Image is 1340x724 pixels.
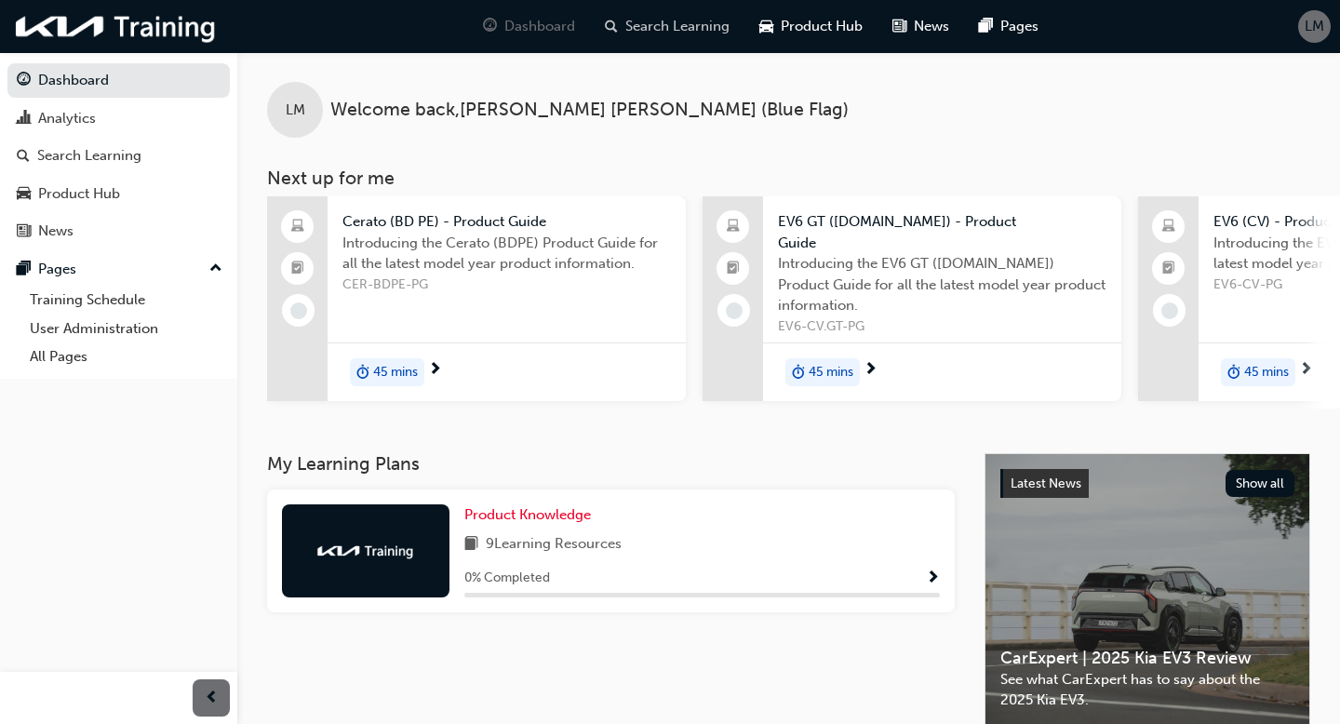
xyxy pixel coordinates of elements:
button: Show all [1226,470,1295,497]
span: search-icon [17,148,30,165]
span: laptop-icon [727,215,740,239]
img: kia-training [9,7,223,46]
span: 45 mins [809,362,853,383]
span: book-icon [464,533,478,556]
a: EV6 GT ([DOMAIN_NAME]) - Product GuideIntroducing the EV6 GT ([DOMAIN_NAME]) Product Guide for al... [703,196,1121,401]
a: pages-iconPages [964,7,1053,46]
a: guage-iconDashboard [468,7,590,46]
span: laptop-icon [291,215,304,239]
span: duration-icon [356,360,369,384]
a: Search Learning [7,139,230,173]
span: news-icon [892,15,906,38]
span: CarExpert | 2025 Kia EV3 Review [1000,648,1294,669]
span: pages-icon [17,261,31,278]
span: duration-icon [792,360,805,384]
span: Introducing the EV6 GT ([DOMAIN_NAME]) Product Guide for all the latest model year product inform... [778,253,1106,316]
a: news-iconNews [878,7,964,46]
a: All Pages [22,342,230,371]
button: DashboardAnalyticsSearch LearningProduct HubNews [7,60,230,252]
a: User Administration [22,315,230,343]
span: 45 mins [373,362,418,383]
span: next-icon [864,362,878,379]
span: booktick-icon [727,257,740,281]
span: up-icon [209,257,222,281]
span: See what CarExpert has to say about the 2025 Kia EV3. [1000,669,1294,711]
span: learningRecordVerb_NONE-icon [290,302,307,319]
span: Dashboard [504,16,575,37]
h3: Next up for me [237,168,1340,189]
button: Pages [7,252,230,287]
h3: My Learning Plans [267,453,955,475]
a: Product Hub [7,177,230,211]
div: Product Hub [38,183,120,205]
a: Latest NewsShow all [1000,469,1294,499]
button: Show Progress [926,567,940,590]
span: next-icon [428,362,442,379]
span: car-icon [759,15,773,38]
span: Cerato (BD PE) - Product Guide [342,211,671,233]
span: booktick-icon [1162,257,1175,281]
a: car-iconProduct Hub [744,7,878,46]
span: 45 mins [1244,362,1289,383]
span: next-icon [1299,362,1313,379]
span: search-icon [605,15,618,38]
div: News [38,221,74,242]
span: Welcome back , [PERSON_NAME] [PERSON_NAME] (Blue Flag) [330,100,849,121]
span: learningRecordVerb_NONE-icon [726,302,743,319]
div: Search Learning [37,145,141,167]
span: Pages [1000,16,1038,37]
div: Analytics [38,108,96,129]
span: duration-icon [1227,360,1240,384]
span: Product Knowledge [464,506,591,523]
span: laptop-icon [1162,215,1175,239]
span: 9 Learning Resources [486,533,622,556]
span: Show Progress [926,570,940,587]
span: Introducing the Cerato (BDPE) Product Guide for all the latest model year product information. [342,233,671,275]
span: pages-icon [979,15,993,38]
span: LM [286,100,305,121]
span: learningRecordVerb_NONE-icon [1161,302,1178,319]
span: LM [1305,16,1324,37]
span: EV6 GT ([DOMAIN_NAME]) - Product Guide [778,211,1106,253]
span: guage-icon [17,73,31,89]
a: Dashboard [7,63,230,98]
button: LM [1298,10,1331,43]
div: Pages [38,259,76,280]
a: search-iconSearch Learning [590,7,744,46]
span: news-icon [17,223,31,240]
span: EV6-CV.GT-PG [778,316,1106,338]
a: Cerato (BD PE) - Product GuideIntroducing the Cerato (BDPE) Product Guide for all the latest mode... [267,196,686,401]
span: prev-icon [205,687,219,710]
img: kia-training [315,542,417,560]
a: Product Knowledge [464,504,598,526]
span: Product Hub [781,16,863,37]
a: News [7,214,230,248]
span: guage-icon [483,15,497,38]
span: Latest News [1011,476,1081,491]
span: 0 % Completed [464,568,550,589]
span: News [914,16,949,37]
a: Analytics [7,101,230,136]
span: booktick-icon [291,257,304,281]
span: CER-BDPE-PG [342,275,671,296]
a: Training Schedule [22,286,230,315]
span: chart-icon [17,111,31,127]
span: car-icon [17,186,31,203]
span: Search Learning [625,16,730,37]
